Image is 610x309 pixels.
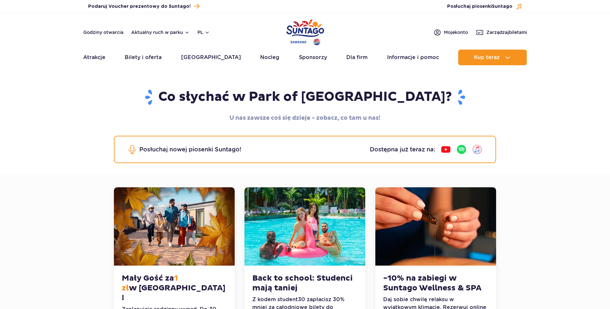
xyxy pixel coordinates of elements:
p: Posłuchaj nowej piosenki Suntago! [139,145,241,154]
a: Mojekonto [433,28,468,36]
img: Mały Gość za &lt;span class=&quot;-cOrange&quot;&gt;1 zł&lt;/span&gt; w&amp;nbsp;Suntago Village! [114,187,235,266]
a: Park of Poland [286,16,324,46]
a: Atrakcje [83,50,105,65]
button: Aktualny ruch w parku [131,30,190,35]
span: Zarządzaj biletami [486,29,527,36]
h3: -10% na zabiegi w Suntago Wellness & SPA [383,273,488,293]
a: Informacje i pomoc [387,50,439,65]
p: Dostępna już teraz na: [370,145,435,154]
button: Kup teraz [458,50,527,65]
a: Zarządzajbiletami [476,28,527,36]
img: Spotify [456,144,467,155]
p: U nas zawsze coś się dzieje - zobacz, co tam u nas! [114,114,496,123]
a: [GEOGRAPHIC_DATA] [181,50,241,65]
a: Podaruj Voucher prezentowy do Suntago! [88,2,199,11]
button: pl [197,29,210,36]
img: Back to school: Studenci mają taniej [244,187,365,266]
a: Sponsorzy [299,50,327,65]
img: -10% na zabiegi w Suntago Wellness &amp; SPA [375,187,496,266]
h1: Co słychać w Park of [GEOGRAPHIC_DATA]? [114,89,496,106]
span: Suntago [492,4,512,9]
img: iTunes [472,144,482,155]
span: Posłuchaj piosenki [447,3,512,10]
h3: Back to school: Studenci mają taniej [252,273,357,293]
a: Nocleg [260,50,279,65]
a: Bilety i oferta [125,50,162,65]
button: Posłuchaj piosenkiSuntago [447,3,522,10]
span: Podaruj Voucher prezentowy do Suntago! [88,3,191,10]
a: Dla firm [346,50,368,65]
span: Moje konto [444,29,468,36]
img: YouTube [441,144,451,155]
h3: Mały Gość za w [GEOGRAPHIC_DATA]! [122,273,227,303]
a: Godziny otwarcia [83,29,123,36]
span: 1 zł [122,273,178,293]
span: Kup teraz [474,54,500,60]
